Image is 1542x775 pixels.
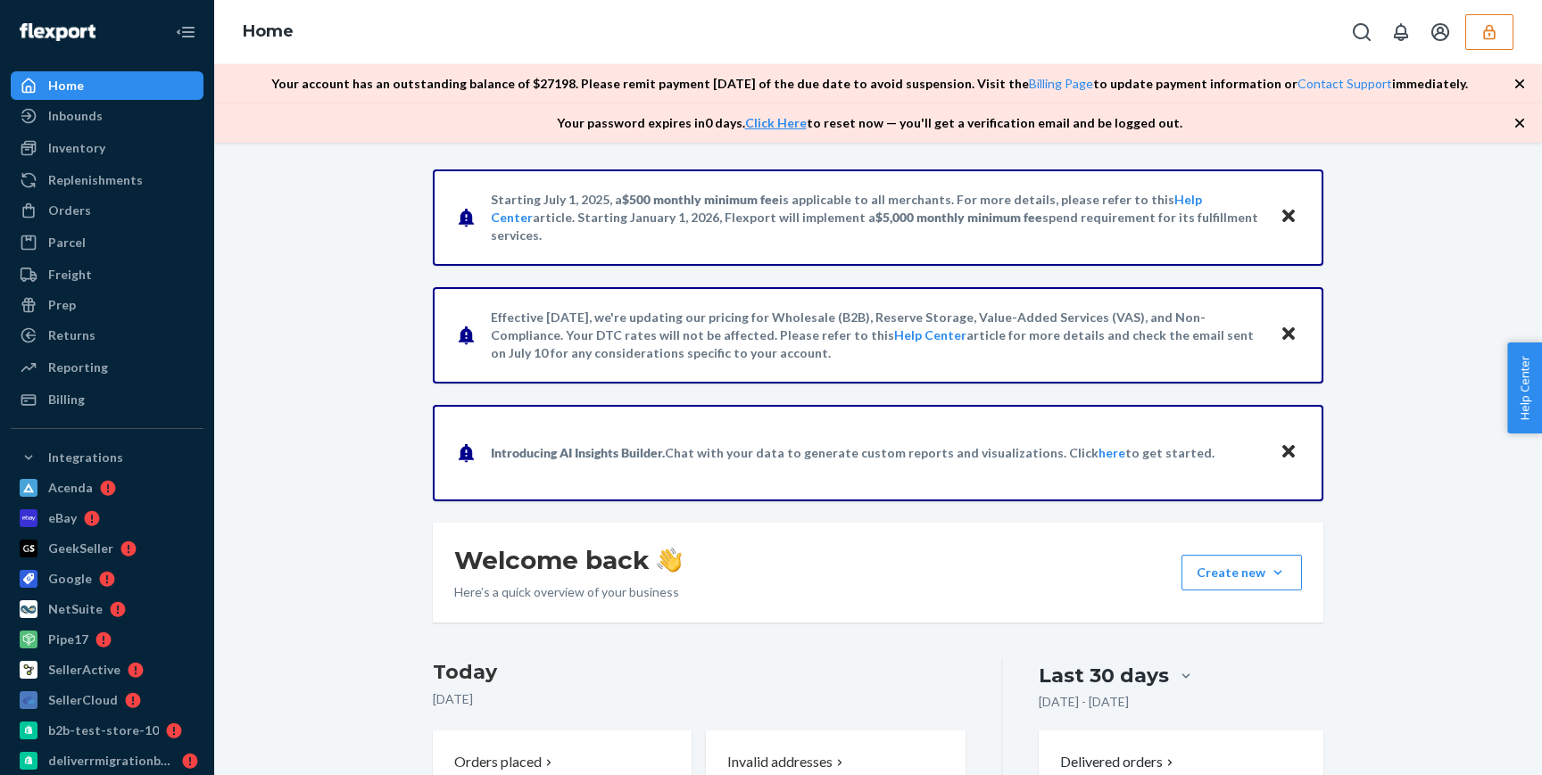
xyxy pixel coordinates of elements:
[48,509,77,527] div: eBay
[1344,14,1380,50] button: Open Search Box
[48,202,91,219] div: Orders
[491,445,665,460] span: Introducing AI Insights Builder.
[11,260,203,289] a: Freight
[11,228,203,257] a: Parcel
[48,234,86,251] div: Parcel
[1098,445,1125,460] a: here
[1422,14,1458,50] button: Open account menu
[454,752,542,772] p: Orders placed
[657,548,682,573] img: hand-wave emoji
[11,134,203,162] a: Inventory
[1277,204,1300,230] button: Close
[1029,76,1093,91] a: Billing Page
[1039,693,1129,711] p: [DATE] - [DATE]
[11,71,203,100] a: Home
[243,21,294,41] a: Home
[48,107,103,125] div: Inbounds
[491,309,1263,362] p: Effective [DATE], we're updating our pricing for Wholesale (B2B), Reserve Storage, Value-Added Se...
[1507,342,1542,433] button: Help Center
[11,655,203,684] a: SellerActive
[48,326,95,344] div: Returns
[48,449,123,466] div: Integrations
[11,353,203,382] a: Reporting
[48,359,108,376] div: Reporting
[48,479,93,497] div: Acenda
[48,721,159,739] div: b2b-test-store-10
[454,544,682,576] h1: Welcome back
[433,690,966,708] p: [DATE]
[1277,322,1300,348] button: Close
[48,600,103,618] div: NetSuite
[20,23,95,41] img: Flexport logo
[11,595,203,623] a: NetSuite
[168,14,203,50] button: Close Navigation
[48,691,118,709] div: SellerCloud
[228,6,308,58] ol: breadcrumbs
[894,327,966,342] a: Help Center
[11,443,203,472] button: Integrations
[48,391,85,408] div: Billing
[491,191,1263,244] p: Starting July 1, 2025, a is applicable to all merchants. For more details, please refer to this a...
[11,385,203,414] a: Billing
[48,139,105,157] div: Inventory
[11,166,203,194] a: Replenishments
[727,752,833,772] p: Invalid addresses
[48,752,175,770] div: deliverrmigrationbasictest
[48,296,76,314] div: Prep
[11,474,203,502] a: Acenda
[11,716,203,745] a: b2b-test-store-10
[271,75,1468,93] p: Your account has an outstanding balance of $ 27198 . Please remit payment [DATE] of the due date ...
[433,658,966,687] h3: Today
[491,444,1215,462] p: Chat with your data to generate custom reports and visualizations. Click to get started.
[454,583,682,601] p: Here’s a quick overview of your business
[48,570,92,588] div: Google
[48,661,120,679] div: SellerActive
[11,534,203,563] a: GeekSeller
[1383,14,1419,50] button: Open notifications
[11,746,203,775] a: deliverrmigrationbasictest
[11,102,203,130] a: Inbounds
[1297,76,1392,91] a: Contact Support
[11,321,203,350] a: Returns
[1039,662,1169,689] div: Last 30 days
[11,196,203,225] a: Orders
[622,192,779,207] span: $500 monthly minimum fee
[48,171,143,189] div: Replenishments
[875,210,1042,225] span: $5,000 monthly minimum fee
[48,266,92,284] div: Freight
[48,540,113,557] div: GeekSeller
[557,114,1182,132] p: Your password expires in 0 days . to reset now — you'll get a verification email and be logged out.
[11,625,203,654] a: Pipe17
[11,686,203,714] a: SellerCloud
[48,631,88,648] div: Pipe17
[745,115,807,130] a: Click Here
[48,77,84,95] div: Home
[1060,752,1177,772] button: Delivered orders
[11,291,203,319] a: Prep
[1277,440,1300,466] button: Close
[11,504,203,532] a: eBay
[11,565,203,593] a: Google
[1181,555,1302,590] button: Create new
